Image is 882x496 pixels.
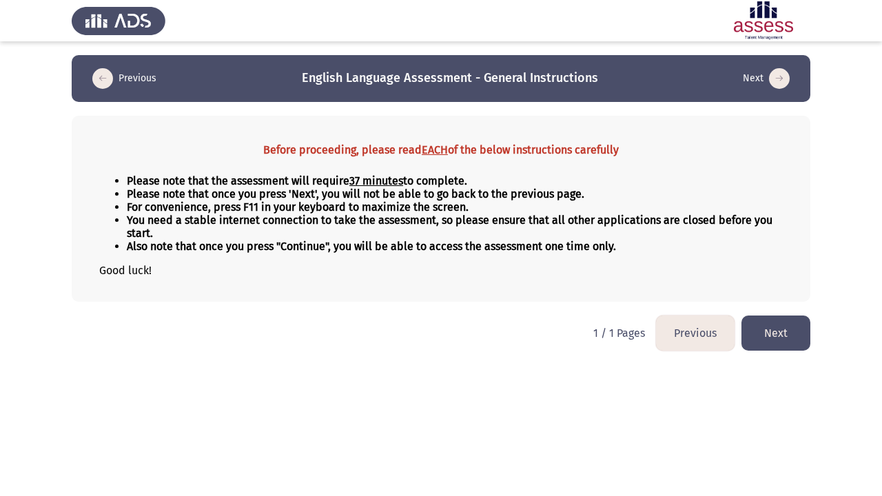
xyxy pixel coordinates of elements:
button: load next page [739,68,794,90]
img: Assessment logo of ASSESS English Language Assessment (3 Module) (Ba - IB) [717,1,810,40]
button: load next page [741,316,810,351]
strong: You need a stable internet connection to take the assessment, so please ensure that all other app... [127,214,772,240]
strong: Please note that once you press 'Next', you will not be able to go back to the previous page. [127,187,584,200]
strong: Also note that once you press "Continue", you will be able to access the assessment one time only. [127,240,616,253]
h3: English Language Assessment - General Instructions [302,70,598,87]
strong: For convenience, press F11 in your keyboard to maximize the screen. [127,200,469,214]
strong: Before proceeding, please read of the below instructions carefully [263,143,619,156]
u: 37 minutes [349,174,403,187]
u: EACH [422,143,448,156]
p: Good luck! [99,264,783,277]
button: load previous page [88,68,161,90]
img: Assess Talent Management logo [72,1,165,40]
strong: Please note that the assessment will require to complete. [127,174,467,187]
button: load previous page [656,316,735,351]
p: 1 / 1 Pages [593,327,645,340]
